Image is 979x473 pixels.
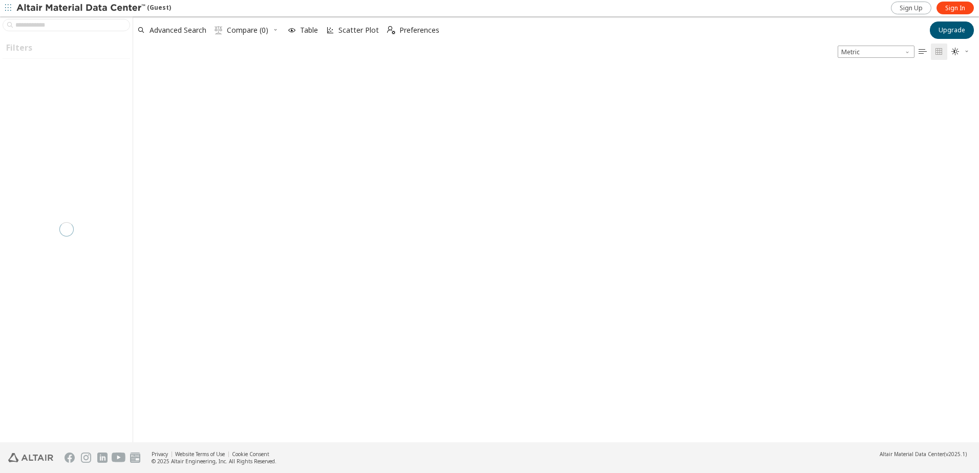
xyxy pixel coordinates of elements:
span: Table [300,27,318,34]
span: Sign Up [900,4,923,12]
a: Sign In [937,2,974,14]
span: Advanced Search [150,27,206,34]
i:  [951,48,960,56]
button: Upgrade [930,21,974,39]
img: Altair Engineering [8,453,53,462]
button: Table View [914,44,931,60]
span: Altair Material Data Center [880,450,944,458]
a: Website Terms of Use [175,450,225,458]
a: Privacy [152,450,168,458]
span: Preferences [399,27,439,34]
button: Tile View [931,44,947,60]
span: Compare (0) [227,27,268,34]
a: Sign Up [891,2,931,14]
span: Metric [838,46,914,58]
i:  [935,48,943,56]
i:  [215,26,223,34]
div: Unit System [838,46,914,58]
a: Cookie Consent [232,450,269,458]
span: Sign In [945,4,965,12]
i:  [919,48,927,56]
i:  [387,26,395,34]
div: (Guest) [16,3,171,13]
span: Upgrade [939,26,965,34]
button: Theme [947,44,974,60]
div: (v2025.1) [880,450,967,458]
span: Scatter Plot [338,27,379,34]
img: Altair Material Data Center [16,3,147,13]
div: © 2025 Altair Engineering, Inc. All Rights Reserved. [152,458,276,465]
